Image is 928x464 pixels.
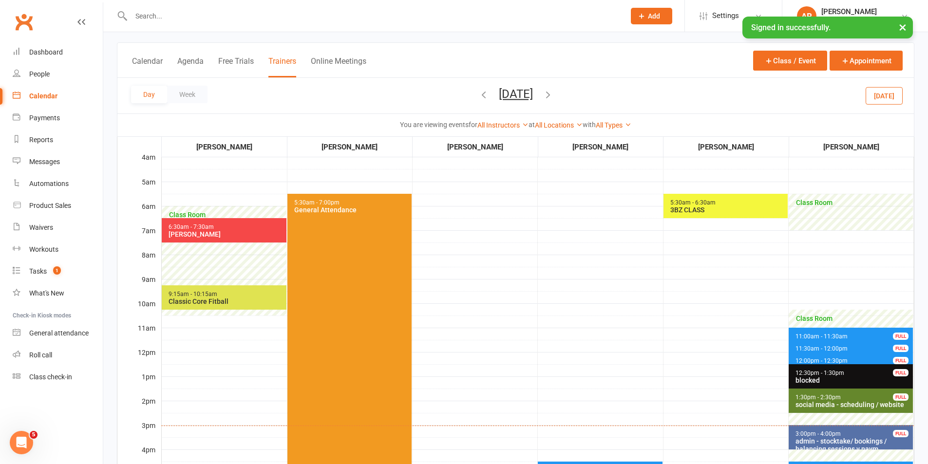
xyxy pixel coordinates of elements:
[29,158,60,166] div: Messages
[117,298,161,323] div: 10am
[866,87,903,104] button: [DATE]
[117,396,161,420] div: 2pm
[13,260,103,282] a: Tasks 1
[29,48,63,56] div: Dashboard
[117,323,161,347] div: 11am
[400,121,469,129] strong: You are viewing events
[13,322,103,344] a: General attendance kiosk mode
[29,114,60,122] div: Payments
[117,274,161,298] div: 9am
[29,92,57,100] div: Calendar
[168,297,284,305] div: Classic Core Fitball
[670,199,716,206] span: 5:30am - 6:30am
[13,129,103,151] a: Reports
[795,357,848,364] span: 12:00pm - 12:30pm
[29,351,52,359] div: Roll call
[29,180,69,187] div: Automations
[29,136,53,144] div: Reports
[168,223,214,230] span: 6:30am - 7:30am
[117,152,161,176] div: 4am
[631,8,672,24] button: Add
[795,430,841,437] span: 3:00pm - 4:00pm
[894,17,911,37] button: ×
[30,431,38,439] span: 5
[664,141,788,153] div: [PERSON_NAME]
[893,357,909,364] div: FULL
[13,85,103,107] a: Calendar
[13,195,103,217] a: Product Sales
[294,206,410,214] div: General Attendance
[117,201,161,225] div: 6am
[13,282,103,304] a: What's New
[168,211,284,219] span: Class Room
[177,56,204,77] button: Agenda
[13,366,103,388] a: Class kiosk mode
[117,177,161,201] div: 5am
[132,56,163,77] button: Calendar
[29,245,58,253] div: Workouts
[29,70,50,78] div: People
[10,431,33,454] iframe: Intercom live chat
[795,315,911,322] span: Class Room
[117,420,161,445] div: 3pm
[469,121,477,129] strong: for
[753,51,827,71] button: Class / Event
[162,141,286,153] div: [PERSON_NAME]
[893,369,909,376] div: FULL
[29,223,53,231] div: Waivers
[13,217,103,239] a: Waivers
[830,51,903,71] button: Appointment
[311,56,366,77] button: Online Meetings
[13,239,103,260] a: Workouts
[117,347,161,371] div: 12pm
[13,63,103,85] a: People
[712,5,739,27] span: Settings
[583,121,596,129] strong: with
[795,333,848,340] span: 11:00am - 11:30am
[795,437,911,453] div: admin - stocktake/ bookings / balancing sessions v paym...
[596,121,631,129] a: All Types
[168,230,284,238] div: [PERSON_NAME]
[117,250,161,274] div: 8am
[288,141,412,153] div: [PERSON_NAME]
[789,194,913,230] div: Amanda Robinson's availability: 5:30am - 7:00am
[797,6,816,26] div: AR
[29,289,64,297] div: What's New
[893,345,909,352] div: FULL
[29,373,72,381] div: Class check-in
[218,56,254,77] button: Free Trials
[893,393,909,401] div: FULL
[893,430,909,437] div: FULL
[821,7,882,16] div: [PERSON_NAME]
[29,202,71,209] div: Product Sales
[128,9,618,23] input: Search...
[670,206,786,214] div: 3BZ CLASS
[795,401,911,408] div: social media - scheduling / website
[535,121,583,129] a: All Locations
[13,344,103,366] a: Roll call
[12,10,36,34] a: Clubworx
[795,199,911,206] span: Class Room
[751,23,831,32] span: Signed in successfully.
[795,376,911,384] div: blocked
[117,371,161,396] div: 1pm
[29,267,47,275] div: Tasks
[167,86,208,103] button: Week
[795,370,845,376] span: 12:30pm - 1:30pm
[499,87,533,101] button: [DATE]
[294,199,340,206] span: 5:30am - 7:00pm
[13,41,103,63] a: Dashboard
[117,225,161,250] div: 7am
[413,141,537,153] div: [PERSON_NAME]
[53,266,61,275] span: 1
[477,121,529,129] a: All Instructors
[131,86,167,103] button: Day
[790,141,914,153] div: [PERSON_NAME]
[13,151,103,173] a: Messages
[268,56,296,77] button: Trainers
[648,12,660,20] span: Add
[795,345,848,352] span: 11:30am - 12:00pm
[13,173,103,195] a: Automations
[529,121,535,129] strong: at
[29,329,89,337] div: General attendance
